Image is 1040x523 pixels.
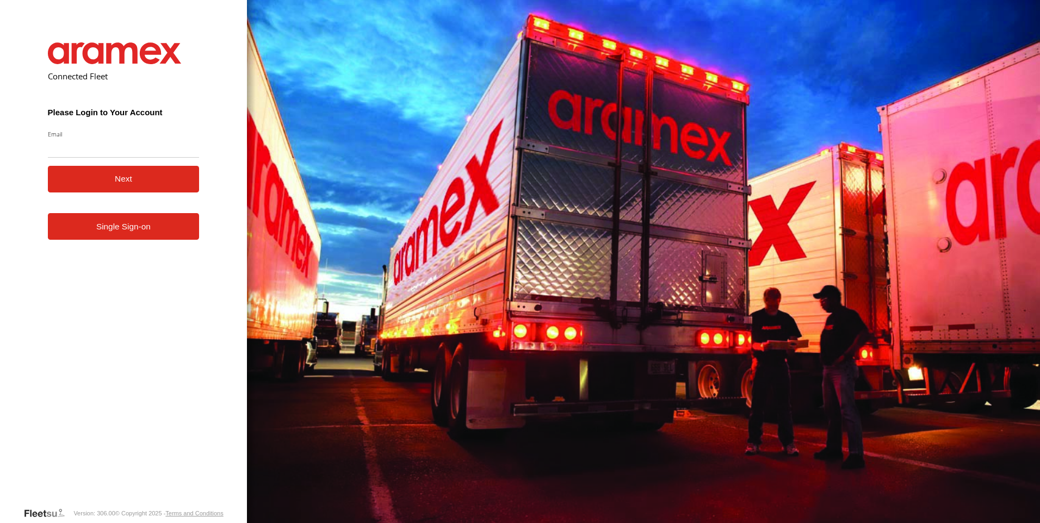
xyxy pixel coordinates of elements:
button: Next [48,166,200,192]
a: Single Sign-on [48,213,200,240]
div: Version: 306.00 [73,510,115,516]
label: Email [48,130,200,138]
h2: Connected Fleet [48,71,200,82]
div: © Copyright 2025 - [115,510,224,516]
a: Terms and Conditions [165,510,223,516]
h3: Please Login to Your Account [48,108,200,117]
a: Visit our Website [23,508,73,519]
img: Aramex [48,42,182,64]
